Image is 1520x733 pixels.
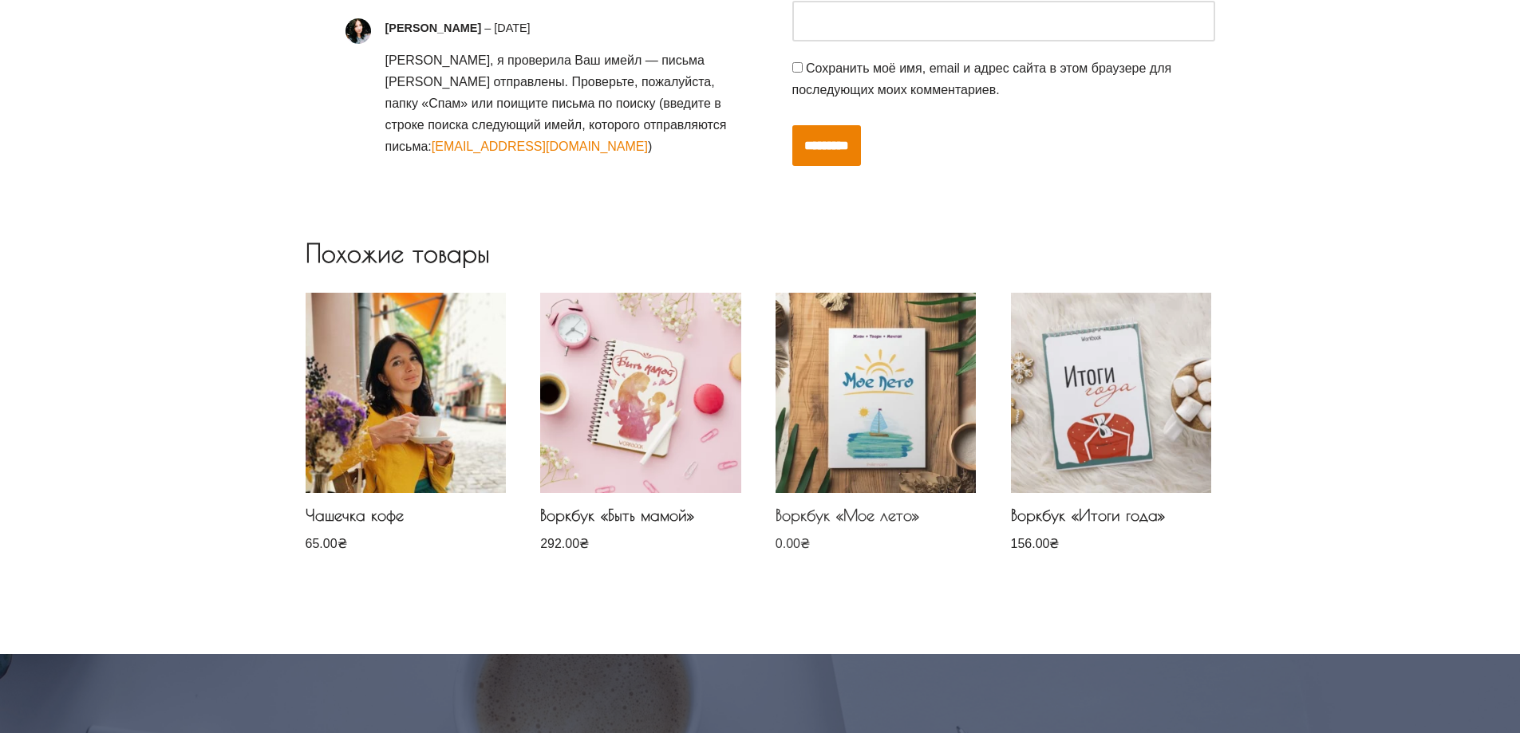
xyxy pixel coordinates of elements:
p: [PERSON_NAME], я проверила Ваш имейл — письма [PERSON_NAME] отправлены. Проверьте, пожалуйста, па... [385,49,728,158]
span: – [484,22,491,34]
h2: Чашечка кофе [306,506,506,533]
bdi: 65.00 [306,537,347,550]
label: Сохранить моё имя, email и адрес сайта в этом браузере для последующих моих комментариев. [792,61,1172,97]
span: ₴ [338,537,347,550]
img: Воркбук "Итоги года" [1011,293,1211,493]
a: Чашечка кофеЧашечка кофе 65.00₴ [306,293,506,555]
h2: Воркбук «Мое лето» [776,506,976,533]
img: Воркбук "Мое лето" [776,293,976,493]
h2: Воркбук «Быть мамой» [540,506,740,533]
a: Воркбук "Мое лето"Воркбук «Мое лето» 0.00₴ [776,293,976,555]
time: [DATE] [494,22,530,34]
bdi: 0.00 [776,537,810,550]
h2: Воркбук «Итоги года» [1011,506,1211,533]
span: ₴ [579,537,589,550]
h2: Похожие товары [306,238,1215,268]
a: [EMAIL_ADDRESS][DOMAIN_NAME] [432,140,648,153]
img: Воркбук "Быть мамой" [540,293,740,493]
a: Воркбук "Итоги года"Воркбук «Итоги года» 156.00₴ [1011,293,1211,555]
bdi: 292.00 [540,537,589,550]
img: Чашечка кофе [306,293,506,493]
a: Воркбук "Быть мамой"Воркбук «Быть мамой» 292.00₴ [540,293,740,555]
strong: [PERSON_NAME] [385,22,482,34]
bdi: 156.00 [1011,537,1060,550]
span: ₴ [800,537,810,550]
span: ₴ [1049,537,1059,550]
